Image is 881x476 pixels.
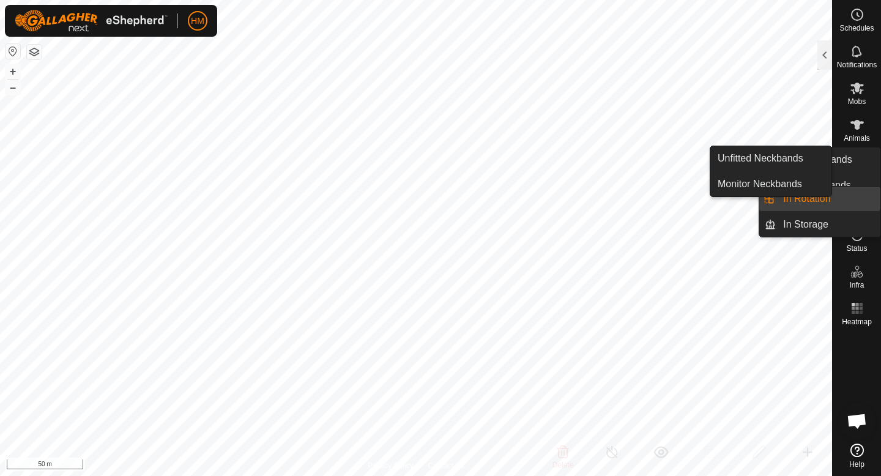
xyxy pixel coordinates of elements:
[6,44,20,59] button: Reset Map
[368,460,414,471] a: Privacy Policy
[776,212,880,237] a: In Storage
[191,15,204,28] span: HM
[849,461,864,468] span: Help
[718,151,803,166] span: Unfitted Neckbands
[849,281,864,289] span: Infra
[428,460,464,471] a: Contact Us
[710,172,831,196] a: Monitor Neckbands
[759,187,880,211] li: In Rotation
[844,135,870,142] span: Animals
[15,10,168,32] img: Gallagher Logo
[718,177,802,192] span: Monitor Neckbands
[27,45,42,59] button: Map Layers
[759,212,880,237] li: In Storage
[839,403,875,439] div: Open chat
[848,98,866,105] span: Mobs
[846,245,867,252] span: Status
[710,146,831,171] a: Unfitted Neckbands
[833,439,881,473] a: Help
[6,80,20,95] button: –
[839,24,874,32] span: Schedules
[842,318,872,325] span: Heatmap
[783,217,828,232] span: In Storage
[837,61,877,69] span: Notifications
[6,64,20,79] button: +
[776,187,880,211] a: In Rotation
[783,192,830,206] span: In Rotation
